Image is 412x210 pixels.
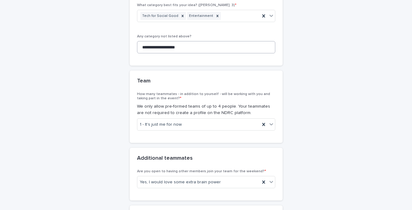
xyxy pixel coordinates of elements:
[187,12,214,20] div: Entertainment
[137,3,236,7] span: What category best fits your idea? ([PERSON_NAME]. 3)
[137,35,191,38] span: Any category not listed above?
[137,170,266,173] span: Are you open to having other members join your team for the weekend?
[140,12,179,20] div: Tech for Social Good
[140,179,221,185] span: Yes, I would love some extra brain power
[137,92,270,100] span: How many teammates - in addition to yourself - will be working with you and taking part in the ev...
[140,121,182,128] span: 1 - It's just me for now
[137,78,150,85] h2: Team
[137,155,193,162] h2: Additional teammates
[137,103,275,116] p: We only allow pre-formed teams of up to 4 people. Your teammates are not required to create a pro...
